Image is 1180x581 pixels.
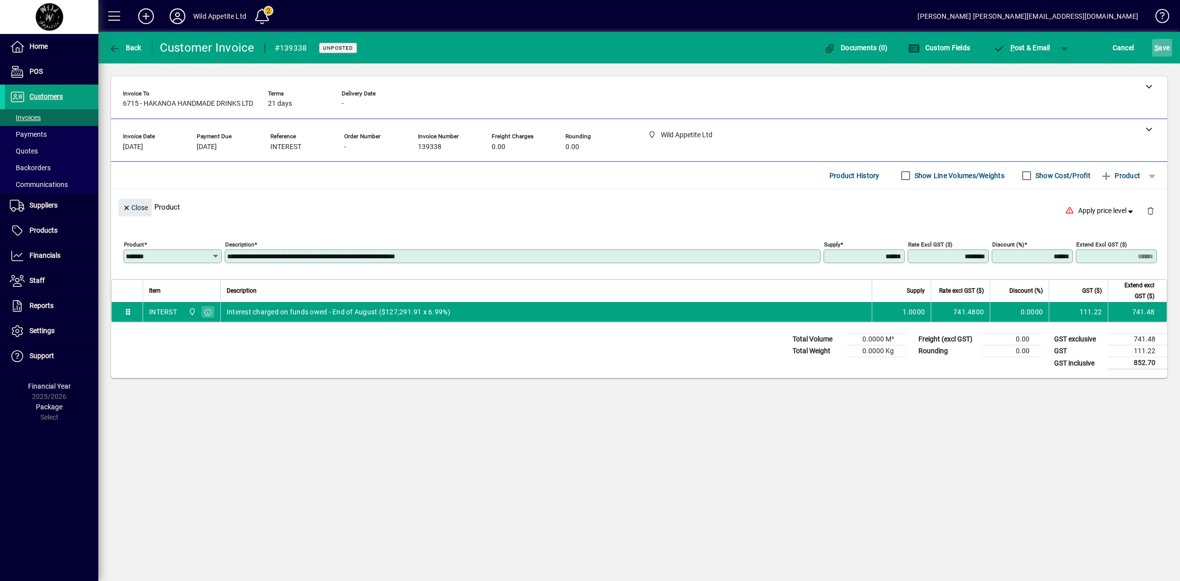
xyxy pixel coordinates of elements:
[344,143,346,151] span: -
[906,39,973,57] button: Custom Fields
[1100,168,1140,183] span: Product
[227,285,257,296] span: Description
[10,114,41,122] span: Invoices
[29,201,58,209] span: Suppliers
[98,39,152,57] app-page-header-button: Back
[1082,285,1102,296] span: GST ($)
[982,345,1041,357] td: 0.00
[1113,40,1134,56] span: Cancel
[1110,39,1137,57] button: Cancel
[130,7,162,25] button: Add
[1074,202,1139,220] button: Apply price level
[1049,302,1108,322] td: 111.22
[829,168,880,183] span: Product History
[225,241,254,248] mat-label: Description
[29,67,43,75] span: POS
[5,60,98,84] a: POS
[268,100,292,108] span: 21 days
[29,42,48,50] span: Home
[824,241,840,248] mat-label: Supply
[10,130,47,138] span: Payments
[492,143,505,151] span: 0.00
[1049,357,1108,369] td: GST inclusive
[1154,44,1158,52] span: S
[5,244,98,268] a: Financials
[914,345,982,357] td: Rounding
[1076,241,1127,248] mat-label: Extend excl GST ($)
[5,193,98,218] a: Suppliers
[28,382,71,390] span: Financial Year
[193,8,246,24] div: Wild Appetite Ltd
[824,44,888,52] span: Documents (0)
[1139,206,1162,215] app-page-header-button: Delete
[1049,345,1108,357] td: GST
[29,251,60,259] span: Financials
[149,307,177,317] div: INTERST
[5,34,98,59] a: Home
[1108,302,1167,322] td: 741.48
[418,143,442,151] span: 139338
[5,294,98,318] a: Reports
[826,167,884,184] button: Product History
[913,171,1004,181] label: Show Line Volumes/Weights
[197,143,217,151] span: [DATE]
[1049,334,1108,345] td: GST exclusive
[123,100,253,108] span: 6715 - HAKANOA HANDMADE DRINKS LTD
[342,100,344,108] span: -
[10,164,51,172] span: Backorders
[29,302,54,309] span: Reports
[149,285,161,296] span: Item
[847,345,906,357] td: 0.0000 Kg
[5,143,98,159] a: Quotes
[1009,285,1043,296] span: Discount (%)
[275,40,307,56] div: #139338
[822,39,890,57] button: Documents (0)
[1148,2,1168,34] a: Knowledge Base
[29,226,58,234] span: Products
[227,307,450,317] span: Interest charged on funds owed - End of August ($127,291.91 x 6.99%)
[5,126,98,143] a: Payments
[10,147,38,155] span: Quotes
[917,8,1138,24] div: [PERSON_NAME] [PERSON_NAME][EMAIL_ADDRESS][DOMAIN_NAME]
[565,143,579,151] span: 0.00
[908,241,952,248] mat-label: Rate excl GST ($)
[162,7,193,25] button: Profile
[116,203,154,212] app-page-header-button: Close
[124,241,144,248] mat-label: Product
[5,109,98,126] a: Invoices
[992,241,1024,248] mat-label: Discount (%)
[1010,44,1015,52] span: P
[1154,40,1170,56] span: ave
[788,334,847,345] td: Total Volume
[160,40,255,56] div: Customer Invoice
[111,189,1167,225] div: Product
[36,403,62,411] span: Package
[323,45,353,51] span: Unposted
[123,143,143,151] span: [DATE]
[5,176,98,193] a: Communications
[5,159,98,176] a: Backorders
[982,334,1041,345] td: 0.00
[118,199,152,216] button: Close
[1033,171,1091,181] label: Show Cost/Profit
[5,319,98,343] a: Settings
[5,218,98,243] a: Products
[29,327,55,335] span: Settings
[122,200,148,216] span: Close
[907,285,925,296] span: Supply
[29,92,63,100] span: Customers
[1095,167,1145,184] button: Product
[914,334,982,345] td: Freight (excl GST)
[1114,280,1154,302] span: Extend excl GST ($)
[937,307,984,317] div: 741.4800
[990,302,1049,322] td: 0.0000
[1152,39,1172,57] button: Save
[1108,334,1167,345] td: 741.48
[5,344,98,368] a: Support
[5,269,98,293] a: Staff
[1108,357,1167,369] td: 852.70
[1139,199,1162,222] button: Delete
[788,345,847,357] td: Total Weight
[939,285,984,296] span: Rate excl GST ($)
[29,352,54,360] span: Support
